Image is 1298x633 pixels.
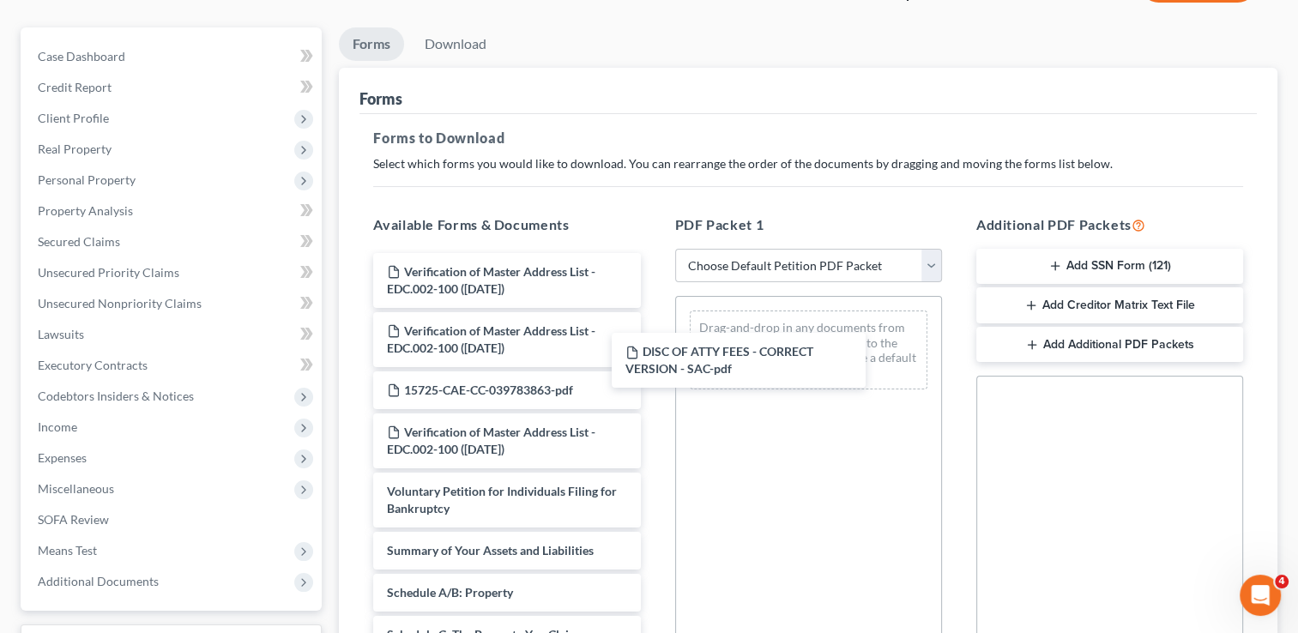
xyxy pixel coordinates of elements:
a: Executory Contracts [24,350,322,381]
a: Forms [339,27,404,61]
button: Add Creditor Matrix Text File [976,287,1243,323]
a: Unsecured Nonpriority Claims [24,288,322,319]
span: Unsecured Priority Claims [38,265,179,280]
span: Codebtors Insiders & Notices [38,389,194,403]
h5: PDF Packet 1 [675,214,942,235]
a: Unsecured Priority Claims [24,257,322,288]
span: Voluntary Petition for Individuals Filing for Bankruptcy [387,484,617,515]
span: Schedule A/B: Property [387,585,513,600]
span: Verification of Master Address List - EDC.002-100 ([DATE]) [387,425,595,456]
span: 4 [1275,575,1289,588]
p: Select which forms you would like to download. You can rearrange the order of the documents by dr... [373,155,1243,172]
span: Means Test [38,543,97,558]
span: Executory Contracts [38,358,148,372]
span: Client Profile [38,111,109,125]
a: Lawsuits [24,319,322,350]
h5: Forms to Download [373,128,1243,148]
span: Summary of Your Assets and Liabilities [387,543,594,558]
span: Additional Documents [38,574,159,588]
span: Property Analysis [38,203,133,218]
span: Credit Report [38,80,112,94]
a: Download [411,27,500,61]
h5: Available Forms & Documents [373,214,640,235]
span: Real Property [38,142,112,156]
span: DISC OF ATTY FEES - CORRECT VERSION - SAC-pdf [625,344,813,376]
span: Unsecured Nonpriority Claims [38,296,202,310]
span: Expenses [38,450,87,465]
a: Property Analysis [24,196,322,226]
h5: Additional PDF Packets [976,214,1243,235]
a: Case Dashboard [24,41,322,72]
span: SOFA Review [38,512,109,527]
span: Verification of Master Address List - EDC.002-100 ([DATE]) [387,264,595,296]
span: Income [38,419,77,434]
div: Forms [359,88,402,109]
a: Credit Report [24,72,322,103]
span: Verification of Master Address List - EDC.002-100 ([DATE]) [387,323,595,355]
span: Case Dashboard [38,49,125,63]
a: SOFA Review [24,504,322,535]
div: Drag-and-drop in any documents from the left. These will be merged into the Petition PDF Packet. ... [690,310,927,389]
a: Secured Claims [24,226,322,257]
span: Personal Property [38,172,136,187]
span: Miscellaneous [38,481,114,496]
iframe: Intercom live chat [1240,575,1281,616]
button: Add Additional PDF Packets [976,327,1243,363]
span: Lawsuits [38,327,84,341]
button: Add SSN Form (121) [976,249,1243,285]
span: 15725-CAE-CC-039783863-pdf [404,383,573,397]
span: Secured Claims [38,234,120,249]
